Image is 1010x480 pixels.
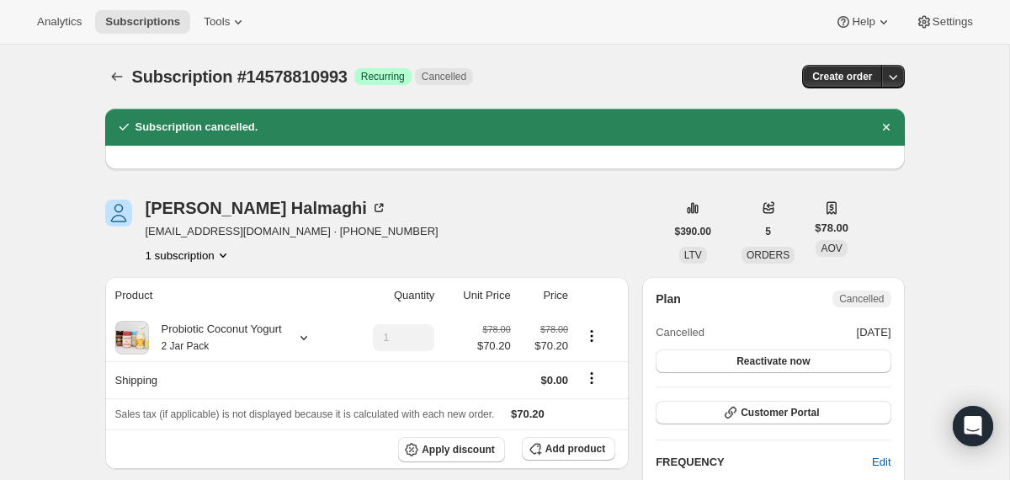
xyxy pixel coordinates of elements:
[541,374,569,387] span: $0.00
[741,406,819,419] span: Customer Portal
[146,247,231,264] button: Product actions
[95,10,190,34] button: Subscriptions
[516,277,573,314] th: Price
[146,223,439,240] span: [EMAIL_ADDRESS][DOMAIN_NAME] · [PHONE_NUMBER]
[656,401,890,424] button: Customer Portal
[684,249,702,261] span: LTV
[422,443,495,456] span: Apply discount
[839,292,884,306] span: Cancelled
[812,70,872,83] span: Create order
[874,115,898,139] button: Dismiss notification
[852,15,874,29] span: Help
[439,277,515,314] th: Unit Price
[105,200,132,227] span: Denise Halmaghi
[149,321,282,355] div: Probiotic Coconut Yogurt
[656,349,890,373] button: Reactivate now
[755,220,781,243] button: 5
[906,10,983,34] button: Settings
[115,408,495,420] span: Sales tax (if applicable) is not displayed because it is calculated with each new order.
[675,225,711,238] span: $390.00
[105,15,180,29] span: Subscriptions
[511,408,545,420] span: $70.20
[933,15,973,29] span: Settings
[115,321,149,355] img: product img
[37,15,82,29] span: Analytics
[398,437,505,462] button: Apply discount
[765,225,771,238] span: 5
[862,449,901,476] button: Edit
[361,70,405,83] span: Recurring
[483,324,511,334] small: $78.00
[477,338,511,355] span: $70.20
[656,291,681,307] h2: Plan
[821,243,842,254] span: AOV
[194,10,257,34] button: Tools
[872,454,890,471] span: Edit
[27,10,92,34] button: Analytics
[521,338,568,355] span: $70.20
[105,65,129,88] button: Subscriptions
[105,277,346,314] th: Product
[953,406,993,446] div: Open Intercom Messenger
[578,369,605,387] button: Shipping actions
[522,437,615,461] button: Add product
[578,327,605,345] button: Product actions
[422,70,466,83] span: Cancelled
[204,15,230,29] span: Tools
[815,220,848,237] span: $78.00
[132,67,348,86] span: Subscription #14578810993
[146,200,387,216] div: [PERSON_NAME] Halmaghi
[665,220,721,243] button: $390.00
[656,454,872,471] h2: FREQUENCY
[540,324,568,334] small: $78.00
[345,277,439,314] th: Quantity
[802,65,882,88] button: Create order
[736,355,810,368] span: Reactivate now
[857,324,891,341] span: [DATE]
[105,361,346,398] th: Shipping
[825,10,901,34] button: Help
[162,340,210,352] small: 2 Jar Pack
[136,119,258,136] h2: Subscription cancelled.
[747,249,789,261] span: ORDERS
[545,442,605,456] span: Add product
[656,324,704,341] span: Cancelled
